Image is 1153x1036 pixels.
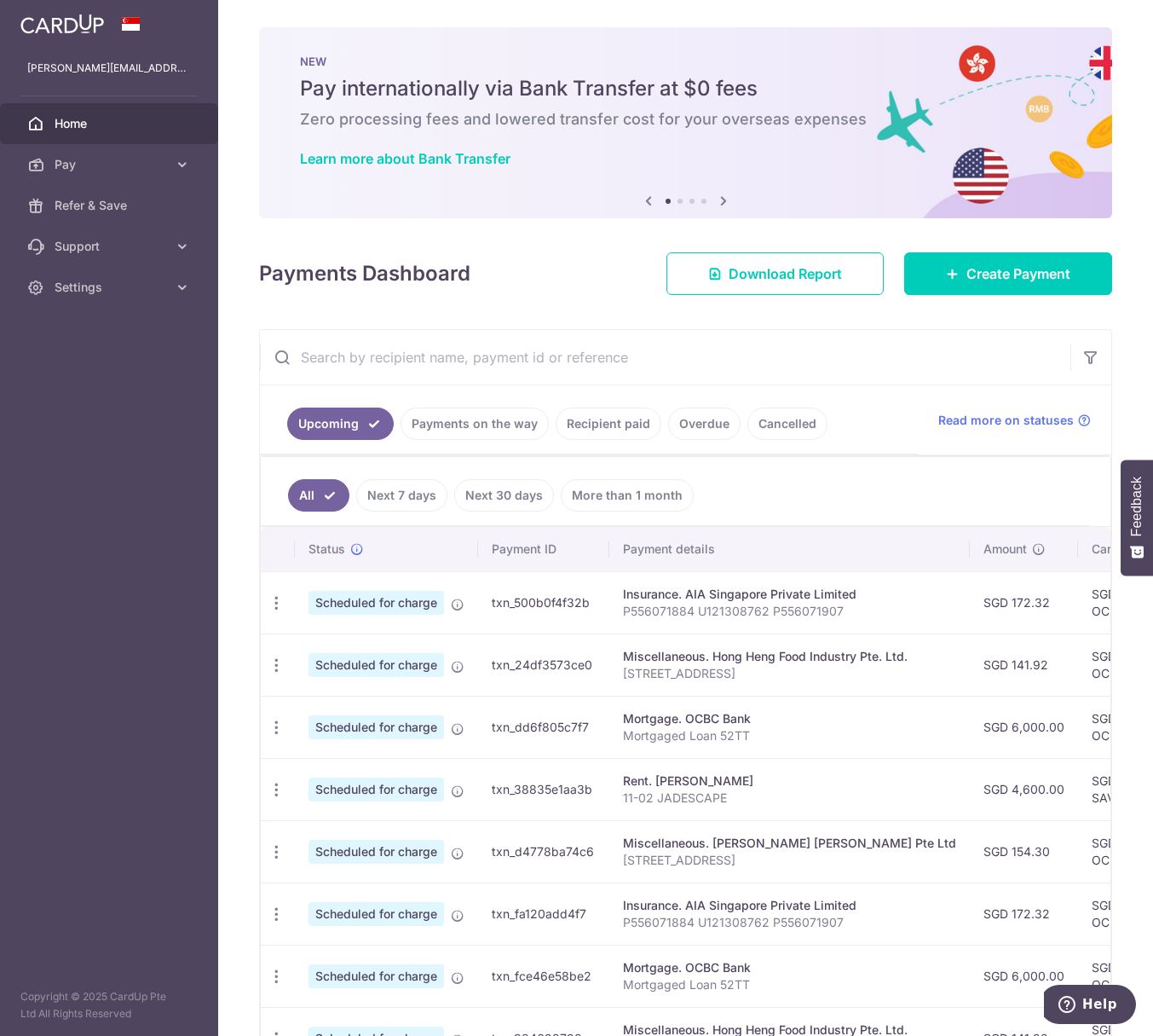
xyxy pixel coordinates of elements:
[55,115,167,132] span: Home
[623,914,956,931] p: P556071884 U121308762 P556071907
[55,197,167,214] span: Refer & Save
[401,408,549,440] a: Payments on the way
[623,603,956,620] p: P556071884 U121308762 P556071907
[904,252,1112,295] a: Create Payment
[287,408,394,440] a: Upcoming
[623,665,956,682] p: [STREET_ADDRESS]
[300,109,1071,130] h6: Zero processing fees and lowered transfer cost for your overseas expenses
[623,710,956,727] div: Mortgage. OCBC Bank
[729,263,842,284] span: Download Report
[970,883,1078,945] td: SGD 172.32
[623,773,956,790] div: Rent. [PERSON_NAME]
[478,527,609,571] th: Payment ID
[300,55,1071,68] p: NEW
[20,14,104,34] img: CardUp
[747,408,827,440] a: Cancelled
[970,820,1078,883] td: SGD 154.30
[27,60,191,77] p: [PERSON_NAME][EMAIL_ADDRESS][DOMAIN_NAME]
[666,252,884,295] a: Download Report
[609,527,970,571] th: Payment details
[623,586,956,603] div: Insurance. AIA Singapore Private Limited
[556,408,661,440] a: Recipient paid
[623,790,956,807] p: 11-02 JADESCAPE
[478,820,609,883] td: txn_d4778ba74c6
[478,945,609,1007] td: txn_fce46e58be2
[308,778,444,802] span: Scheduled for charge
[300,75,1071,102] h5: Pay internationally via Bank Transfer at $0 fees
[288,479,349,512] a: All
[356,479,447,512] a: Next 7 days
[55,279,167,296] span: Settings
[1129,477,1144,536] span: Feedback
[938,412,1074,429] span: Read more on statuses
[478,758,609,820] td: txn_38835e1aa3b
[55,156,167,173] span: Pay
[623,897,956,914] div: Insurance. AIA Singapore Private Limited
[300,150,510,167] a: Learn more about Bank Transfer
[938,412,1091,429] a: Read more on statuses
[623,852,956,869] p: [STREET_ADDRESS]
[970,571,1078,634] td: SGD 172.32
[478,571,609,634] td: txn_500b0f4f32b
[970,945,1078,1007] td: SGD 6,000.00
[260,330,1070,385] input: Search by recipient name, payment id or reference
[623,727,956,744] p: Mortgaged Loan 52TT
[1121,460,1153,576] button: Feedback - Show survey
[623,648,956,665] div: Miscellaneous. Hong Heng Food Industry Pte. Ltd.
[454,479,554,512] a: Next 30 days
[970,758,1078,820] td: SGD 4,600.00
[1044,985,1136,1027] iframe: Opens a widget where you can find more information
[983,541,1027,558] span: Amount
[308,541,345,558] span: Status
[308,964,444,988] span: Scheduled for charge
[259,27,1112,218] img: Bank transfer banner
[623,835,956,852] div: Miscellaneous. [PERSON_NAME] [PERSON_NAME] Pte Ltd
[561,479,694,512] a: More than 1 month
[970,634,1078,696] td: SGD 141.92
[970,696,1078,758] td: SGD 6,000.00
[966,263,1070,284] span: Create Payment
[478,696,609,758] td: txn_dd6f805c7f7
[308,902,444,926] span: Scheduled for charge
[308,653,444,677] span: Scheduled for charge
[478,883,609,945] td: txn_fa120add4f7
[308,591,444,615] span: Scheduled for charge
[259,258,470,289] h4: Payments Dashboard
[308,840,444,864] span: Scheduled for charge
[55,238,167,255] span: Support
[623,976,956,993] p: Mortgaged Loan 52TT
[623,959,956,976] div: Mortgage. OCBC Bank
[478,634,609,696] td: txn_24df3573ce0
[308,715,444,739] span: Scheduled for charge
[668,408,741,440] a: Overdue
